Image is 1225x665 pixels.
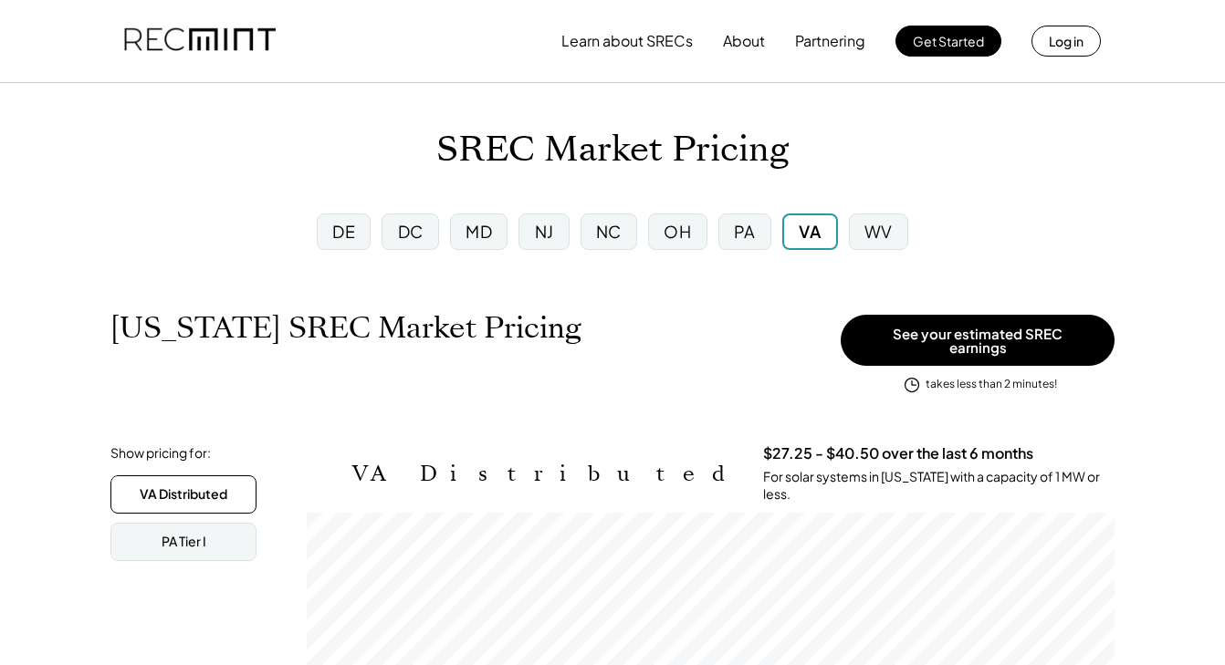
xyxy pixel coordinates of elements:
[398,220,424,243] div: DC
[1031,26,1101,57] button: Log in
[561,23,693,59] button: Learn about SRECs
[926,377,1057,392] div: takes less than 2 minutes!
[734,220,756,243] div: PA
[332,220,355,243] div: DE
[895,26,1001,57] button: Get Started
[841,315,1115,366] button: See your estimated SREC earnings
[799,220,821,243] div: VA
[864,220,893,243] div: WV
[110,444,211,462] div: Show pricing for:
[596,220,622,243] div: NC
[664,220,691,243] div: OH
[140,485,227,504] div: VA Distributed
[352,461,736,487] h2: VA Distributed
[124,10,276,72] img: recmint-logotype%403x.png
[110,310,581,346] h1: [US_STATE] SREC Market Pricing
[466,220,492,243] div: MD
[723,23,765,59] button: About
[436,129,789,171] h1: SREC Market Pricing
[162,533,206,551] div: PA Tier I
[763,444,1033,463] h3: $27.25 - $40.50 over the last 6 months
[535,220,554,243] div: NJ
[795,23,865,59] button: Partnering
[763,468,1115,504] div: For solar systems in [US_STATE] with a capacity of 1 MW or less.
